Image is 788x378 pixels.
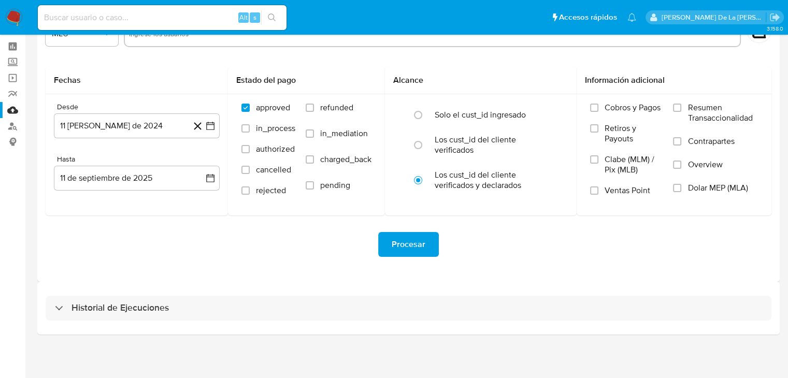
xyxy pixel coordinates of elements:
span: 3.158.0 [766,24,783,33]
span: Alt [239,12,248,22]
button: search-icon [261,10,282,25]
span: Accesos rápidos [559,12,617,23]
input: Buscar usuario o caso... [38,11,286,24]
a: Notificaciones [627,13,636,22]
span: s [253,12,256,22]
a: Salir [769,12,780,23]
p: javier.gutierrez@mercadolibre.com.mx [662,12,766,22]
